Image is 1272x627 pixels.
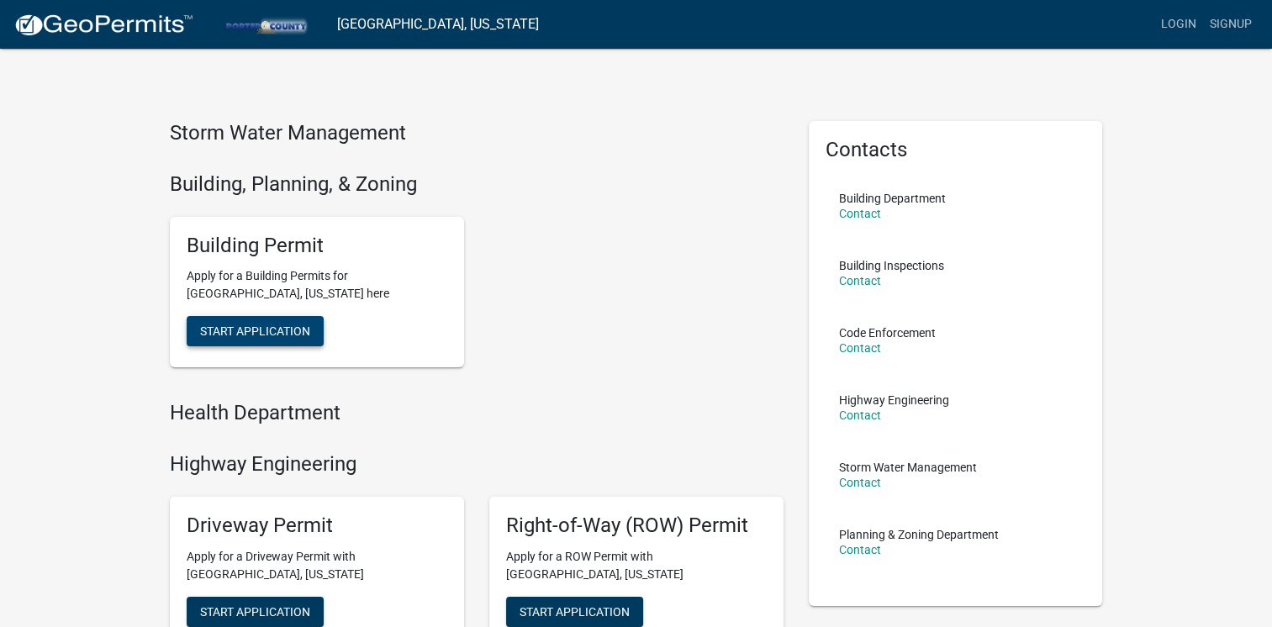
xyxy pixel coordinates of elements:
a: Contact [839,408,881,422]
a: Contact [839,274,881,287]
a: Signup [1203,8,1259,40]
p: Code Enforcement [839,327,936,339]
a: Login [1154,8,1203,40]
p: Apply for a Building Permits for [GEOGRAPHIC_DATA], [US_STATE] here [187,267,447,303]
p: Highway Engineering [839,394,949,406]
span: Start Application [200,324,310,338]
span: Start Application [520,604,630,618]
p: Building Department [839,192,946,204]
a: Contact [839,207,881,220]
p: Building Inspections [839,260,944,271]
a: [GEOGRAPHIC_DATA], [US_STATE] [337,10,539,39]
h5: Building Permit [187,234,447,258]
img: Porter County, Indiana [207,13,324,35]
h5: Contacts [826,138,1086,162]
button: Start Application [187,316,324,346]
p: Apply for a ROW Permit with [GEOGRAPHIC_DATA], [US_STATE] [506,548,767,583]
h4: Health Department [170,401,784,425]
p: Planning & Zoning Department [839,529,999,540]
h4: Highway Engineering [170,452,784,477]
p: Apply for a Driveway Permit with [GEOGRAPHIC_DATA], [US_STATE] [187,548,447,583]
a: Contact [839,341,881,355]
h4: Building, Planning, & Zoning [170,172,784,197]
h5: Right-of-Way (ROW) Permit [506,514,767,538]
a: Contact [839,476,881,489]
a: Contact [839,543,881,556]
button: Start Application [506,597,643,627]
span: Start Application [200,604,310,618]
button: Start Application [187,597,324,627]
p: Storm Water Management [839,461,977,473]
h5: Driveway Permit [187,514,447,538]
h4: Storm Water Management [170,121,784,145]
